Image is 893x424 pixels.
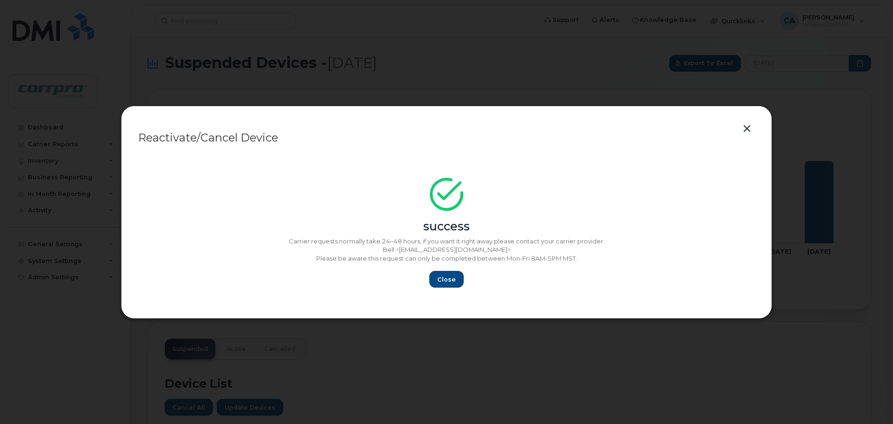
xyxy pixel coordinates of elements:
[138,237,755,246] p: Carrier requests normally take 24–48 hours, if you want it right away please contact your carrier...
[437,275,456,284] span: Close
[138,132,755,143] div: Reactivate/Cancel Device
[429,271,464,288] button: Close
[138,245,755,254] p: Bell <[EMAIL_ADDRESS][DOMAIN_NAME]>
[138,254,755,263] p: Please be aware this request can only be completed between Mon-Fri 8AM-5PM MST.
[138,218,755,235] div: success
